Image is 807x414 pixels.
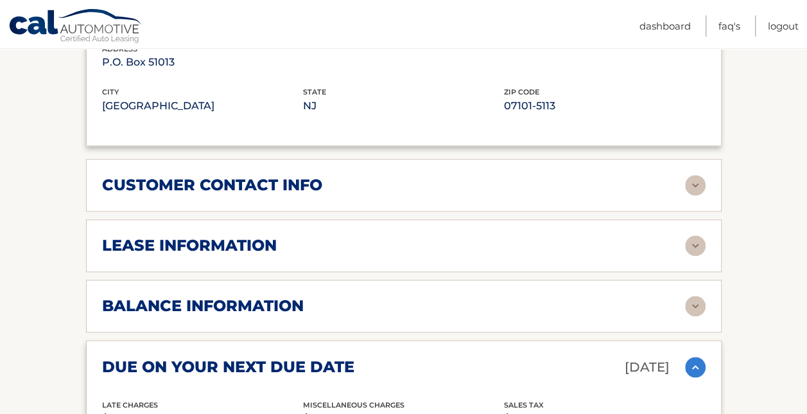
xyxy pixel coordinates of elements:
[685,296,706,316] img: accordion-rest.svg
[102,97,303,115] p: [GEOGRAPHIC_DATA]
[102,175,322,195] h2: customer contact info
[685,357,706,377] img: accordion-active.svg
[102,296,304,316] h2: balance information
[718,15,740,37] a: FAQ's
[303,87,326,96] span: state
[8,8,143,46] a: Cal Automotive
[685,235,706,256] img: accordion-rest.svg
[768,15,799,37] a: Logout
[102,236,277,255] h2: lease information
[639,15,691,37] a: Dashboard
[504,400,544,409] span: Sales Tax
[303,400,404,409] span: Miscellaneous Charges
[504,97,705,115] p: 07101-5113
[303,97,504,115] p: NJ
[625,356,670,379] p: [DATE]
[102,357,354,377] h2: due on your next due date
[102,400,158,409] span: Late Charges
[685,175,706,195] img: accordion-rest.svg
[102,53,303,71] p: P.O. Box 51013
[504,87,539,96] span: zip code
[102,87,119,96] span: city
